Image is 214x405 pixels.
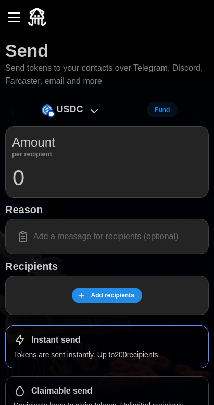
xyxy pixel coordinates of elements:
input: Add a message for recipients (optional) [12,226,202,247]
img: Quidli [28,8,46,26]
span: Fund [155,102,170,117]
img: USDC (on Base) [42,104,53,115]
p: per recipient [12,152,55,157]
p: Amount [12,133,55,152]
h1: Recipients [5,259,209,273]
p: USDC [57,102,83,117]
p: Tokens are sent instantly. Up to 200 recipients. [14,349,200,360]
h1: Reason [5,203,209,216]
h1: Claimable send [31,386,92,397]
button: Fund [147,102,178,117]
h1: Send [5,39,48,62]
h1: Instant send [31,335,80,346]
button: Add recipients [72,288,142,303]
p: Send tokens to your contacts over Telegram, Discord, Farcaster, email and more [5,62,209,88]
span: Add recipients [91,288,134,303]
input: 0 [12,165,202,191]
